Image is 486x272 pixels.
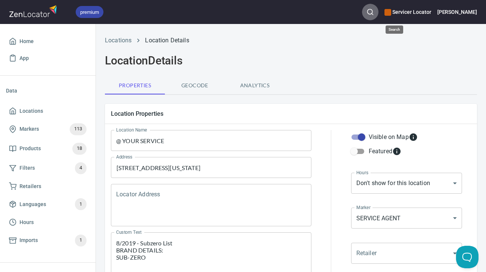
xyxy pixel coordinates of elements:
span: Markers [19,124,39,134]
button: [PERSON_NAME] [437,4,477,20]
iframe: Help Scout Beacon - Open [456,246,479,268]
a: Locations [6,103,90,120]
svg: Featured locations are moved to the top of the search results list. [392,147,401,156]
h2: Location Details [105,54,477,67]
div: SERVICE AGENT [351,208,462,229]
span: 1 [75,236,87,245]
span: Hours [19,218,34,227]
a: Languages1 [6,194,90,214]
a: Imports1 [6,231,90,250]
span: Languages [19,200,46,209]
span: Retailers [19,182,41,191]
a: Locations [105,37,132,44]
span: 18 [72,144,87,153]
span: Home [19,37,34,46]
a: App [6,50,90,67]
div: Visible on Map [369,133,418,142]
a: Home [6,33,90,50]
li: Data [6,82,90,100]
span: Products [19,144,41,153]
div: ​ [351,243,462,264]
nav: breadcrumb [105,36,477,45]
a: Retailers [6,178,90,195]
span: Locations [19,106,43,116]
a: Markers113 [6,120,90,139]
button: color-CE600E [384,9,391,16]
div: Featured [369,147,401,156]
a: Hours [6,214,90,231]
h6: Servicer Locator [384,8,431,16]
img: zenlocator [9,3,59,19]
span: Properties [109,81,160,90]
span: Imports [19,236,38,245]
h6: [PERSON_NAME] [437,8,477,16]
textarea: 8/2019 - Subzero List BRAND DETAILS: SUB-ZERO [116,239,306,268]
div: premium [76,6,103,18]
span: Filters [19,163,35,173]
svg: Whether the location is visible on the map. [409,133,418,142]
a: Filters4 [6,158,90,178]
span: 113 [70,125,87,133]
span: Geocode [169,81,220,90]
span: 4 [75,164,87,172]
a: Location Details [145,37,189,44]
span: Analytics [229,81,280,90]
h5: Location Properties [111,110,471,118]
a: Products18 [6,139,90,158]
div: Don't show for this location [351,173,462,194]
div: Manage your apps [384,4,431,20]
span: premium [76,8,103,16]
span: 1 [75,200,87,209]
span: App [19,54,29,63]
